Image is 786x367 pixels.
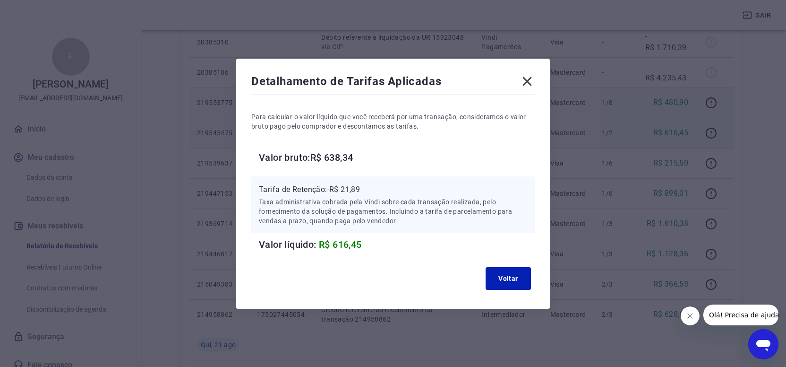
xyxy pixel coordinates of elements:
[259,197,527,226] p: Taxa administrativa cobrada pela Vindi sobre cada transação realizada, pelo fornecimento da soluç...
[251,74,535,93] div: Detalhamento de Tarifas Aplicadas
[6,7,79,14] span: Olá! Precisa de ajuda?
[259,184,527,195] p: Tarifa de Retenção: -R$ 21,89
[703,305,778,325] iframe: Mensagem da empresa
[748,329,778,359] iframe: Botão para abrir a janela de mensagens
[251,112,535,131] p: Para calcular o valor líquido que você receberá por uma transação, consideramos o valor bruto pag...
[681,306,700,325] iframe: Fechar mensagem
[486,267,531,290] button: Voltar
[259,150,535,165] h6: Valor bruto: R$ 638,34
[319,239,362,250] span: R$ 616,45
[259,237,535,252] h6: Valor líquido:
